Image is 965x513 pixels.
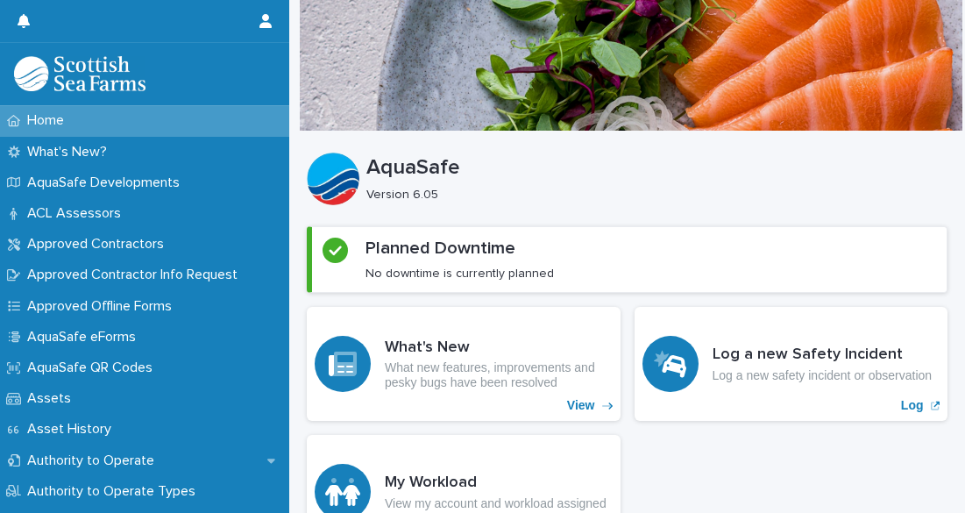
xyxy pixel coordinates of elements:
p: Approved Contractor Info Request [20,267,252,283]
a: Log [635,307,948,421]
p: What new features, improvements and pesky bugs have been resolved [385,360,613,390]
p: Log a new safety incident or observation [713,368,933,383]
p: ACL Assessors [20,205,135,222]
h3: My Workload [385,474,607,493]
p: Log [901,398,924,413]
p: Authority to Operate Types [20,483,209,500]
p: AquaSafe QR Codes [20,360,167,376]
p: Authority to Operate [20,452,168,469]
h3: Log a new Safety Incident [713,346,933,365]
p: Asset History [20,421,125,438]
p: AquaSafe eForms [20,329,150,346]
p: Version 6.05 [366,188,933,203]
p: View my account and workload assigned [385,496,607,511]
p: What's New? [20,144,121,160]
h3: What's New [385,338,613,358]
p: Assets [20,390,85,407]
p: Home [20,112,78,129]
p: Approved Offline Forms [20,298,186,315]
p: AquaSafe [366,155,940,181]
h2: Planned Downtime [365,238,515,259]
p: No downtime is currently planned [365,266,554,281]
img: bPIBxiqnSb2ggTQWdOVV [14,56,145,91]
p: Approved Contractors [20,236,178,253]
a: View [307,307,621,421]
p: View [567,398,595,413]
p: AquaSafe Developments [20,175,194,191]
